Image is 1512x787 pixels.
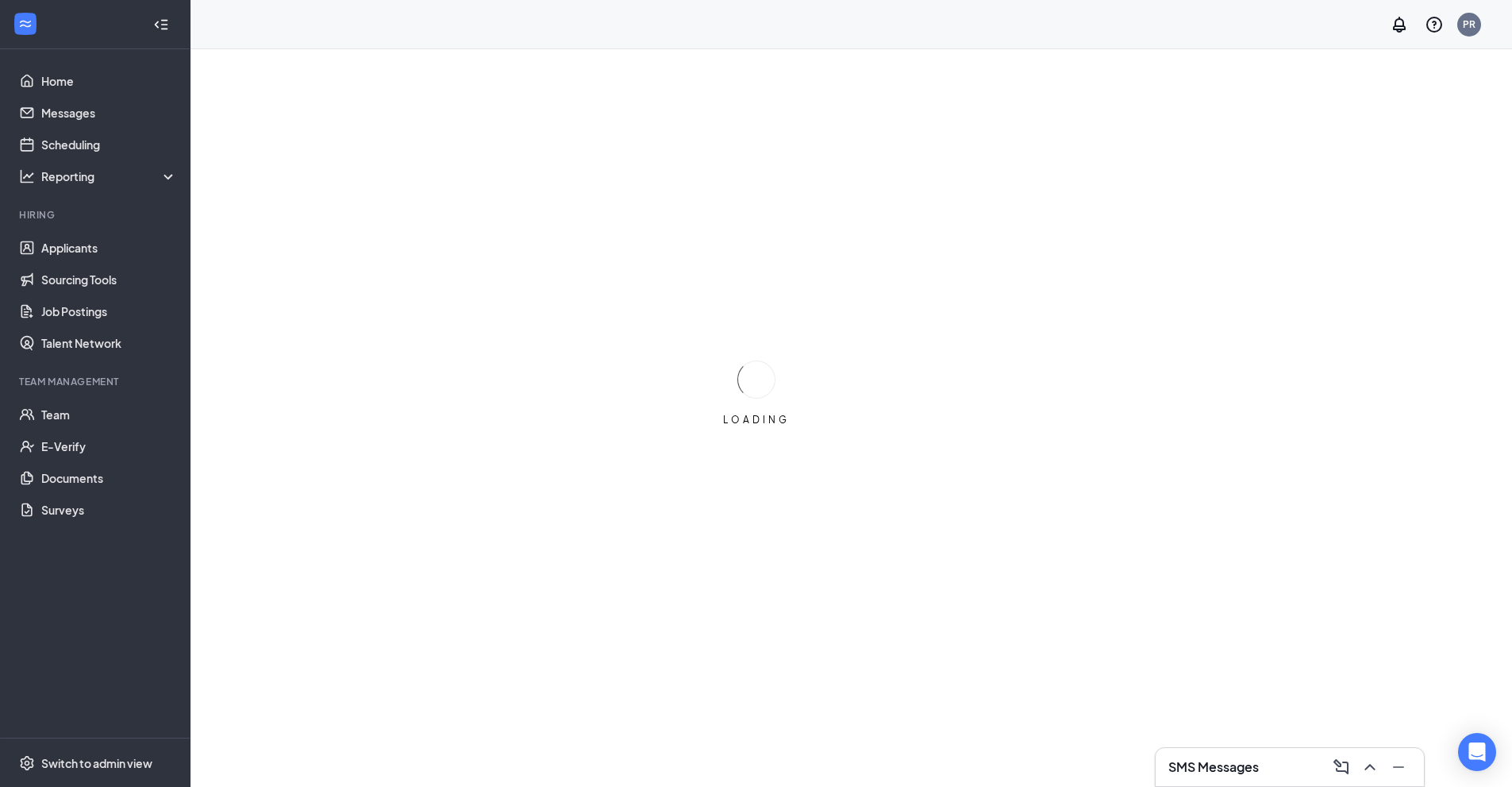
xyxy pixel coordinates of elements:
div: Open Intercom Messenger [1458,733,1496,771]
div: Team Management [19,375,174,388]
h3: SMS Messages [1168,758,1259,776]
svg: WorkstreamLogo [17,16,33,32]
svg: Collapse [153,17,169,33]
a: Home [41,65,177,97]
button: ComposeMessage [1329,754,1354,780]
svg: ComposeMessage [1332,758,1351,777]
a: Sourcing Tools [41,264,177,295]
div: Switch to admin view [41,755,152,771]
a: Team [41,399,177,430]
a: Applicants [41,232,177,264]
div: Reporting [41,168,178,184]
a: Talent Network [41,327,177,359]
a: Job Postings [41,295,177,327]
a: Surveys [41,494,177,526]
svg: Minimize [1389,758,1408,777]
svg: Analysis [19,168,35,184]
button: Minimize [1386,754,1411,780]
svg: QuestionInfo [1425,15,1444,34]
div: LOADING [717,413,796,426]
a: Messages [41,97,177,129]
a: E-Verify [41,430,177,462]
button: ChevronUp [1357,754,1383,780]
svg: Notifications [1390,15,1409,34]
svg: ChevronUp [1360,758,1379,777]
a: Scheduling [41,129,177,160]
a: Documents [41,462,177,494]
div: PR [1463,17,1475,31]
div: Hiring [19,208,174,222]
svg: Settings [19,755,35,771]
